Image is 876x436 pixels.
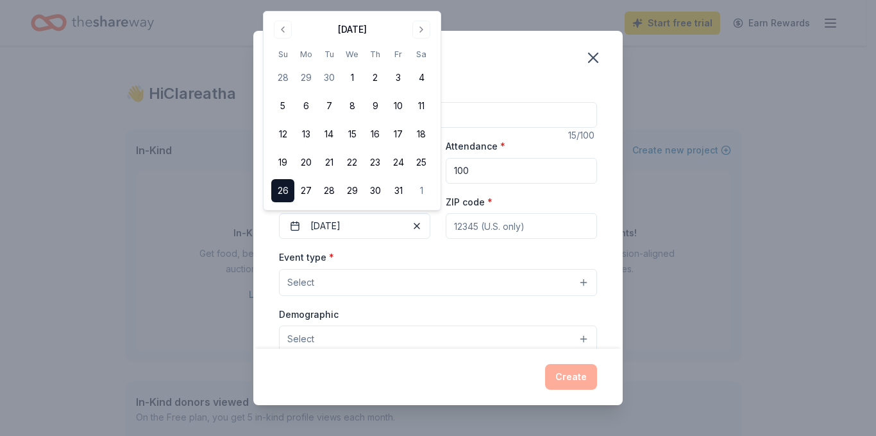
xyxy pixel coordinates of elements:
button: 8 [341,94,364,118]
button: 11 [410,94,433,118]
button: 6 [294,94,317,118]
button: 30 [364,179,387,202]
button: 24 [387,151,410,174]
button: 30 [317,66,341,89]
button: 13 [294,123,317,146]
button: 9 [364,94,387,118]
button: 10 [387,94,410,118]
input: 12345 (U.S. only) [446,213,597,239]
button: 29 [341,179,364,202]
button: 25 [410,151,433,174]
div: [DATE] [338,22,367,37]
button: 23 [364,151,387,174]
button: 17 [387,123,410,146]
button: 16 [364,123,387,146]
button: 28 [271,66,294,89]
button: Select [279,326,597,353]
button: 7 [317,94,341,118]
label: Attendance [446,140,505,153]
button: 12 [271,123,294,146]
button: 1 [410,179,433,202]
button: 19 [271,151,294,174]
button: [DATE] [279,213,430,239]
button: 28 [317,179,341,202]
th: Tuesday [317,48,341,61]
button: 21 [317,151,341,174]
th: Saturday [410,48,433,61]
button: Select [279,269,597,296]
button: 3 [387,66,410,89]
button: 5 [271,94,294,118]
button: 15 [341,123,364,146]
button: 1 [341,66,364,89]
th: Thursday [364,48,387,61]
button: 18 [410,123,433,146]
span: Select [287,275,314,290]
button: 4 [410,66,433,89]
input: 20 [446,158,597,184]
label: Event type [279,251,334,264]
span: Select [287,331,314,347]
button: 27 [294,179,317,202]
button: 20 [294,151,317,174]
th: Wednesday [341,48,364,61]
button: 14 [317,123,341,146]
button: 26 [271,179,294,202]
label: Demographic [279,308,339,321]
button: Go to next month [412,21,430,39]
button: 31 [387,179,410,202]
div: 15 /100 [568,128,597,143]
th: Friday [387,48,410,61]
th: Monday [294,48,317,61]
button: 2 [364,66,387,89]
button: Go to previous month [274,21,292,39]
label: ZIP code [446,196,493,209]
button: 29 [294,66,317,89]
button: 22 [341,151,364,174]
th: Sunday [271,48,294,61]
